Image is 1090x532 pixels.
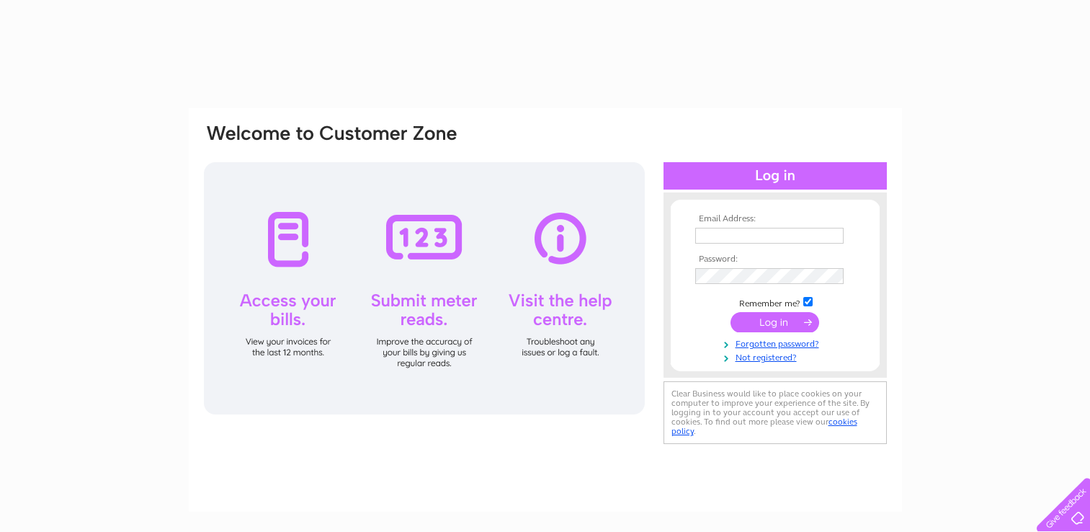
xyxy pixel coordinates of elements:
td: Remember me? [692,295,859,309]
a: Not registered? [695,350,859,363]
th: Email Address: [692,214,859,224]
a: cookies policy [671,417,857,436]
input: Submit [731,312,819,332]
div: Clear Business would like to place cookies on your computer to improve your experience of the sit... [664,381,887,444]
th: Password: [692,254,859,265]
a: Forgotten password? [695,336,859,350]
